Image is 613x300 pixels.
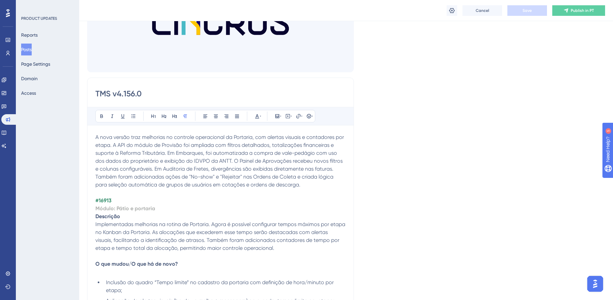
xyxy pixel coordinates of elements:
[552,5,605,16] button: Publish in PT
[21,16,57,21] div: PRODUCT UPDATES
[507,5,547,16] button: Save
[95,134,345,188] span: A nova versão traz melhorias no controle operacional da Portaria, com alertas visuais e contadore...
[585,274,605,294] iframe: UserGuiding AI Assistant Launcher
[46,3,48,9] div: 5
[476,8,489,13] span: Cancel
[21,29,38,41] button: Reports
[95,205,155,212] strong: Módulo: Pátio e portaria
[95,88,346,99] input: Post Title
[95,221,347,251] span: Implementadas melhorias na rotina de Portaria. Agora é possível configurar tempos máximos por eta...
[21,58,50,70] button: Page Settings
[16,2,41,10] span: Need Help?
[21,87,36,99] button: Access
[462,5,502,16] button: Cancel
[571,8,594,13] span: Publish in PT
[95,213,120,219] strong: Descrição
[523,8,532,13] span: Save
[95,261,178,267] strong: O que mudou/O que há de novo?
[106,279,335,293] span: Inclusão do quadro “Tempo limite” no cadastro da portaria com definição de hora/minuto por etapa;
[21,73,38,84] button: Domain
[21,44,32,55] button: Posts
[95,197,112,204] strong: #16913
